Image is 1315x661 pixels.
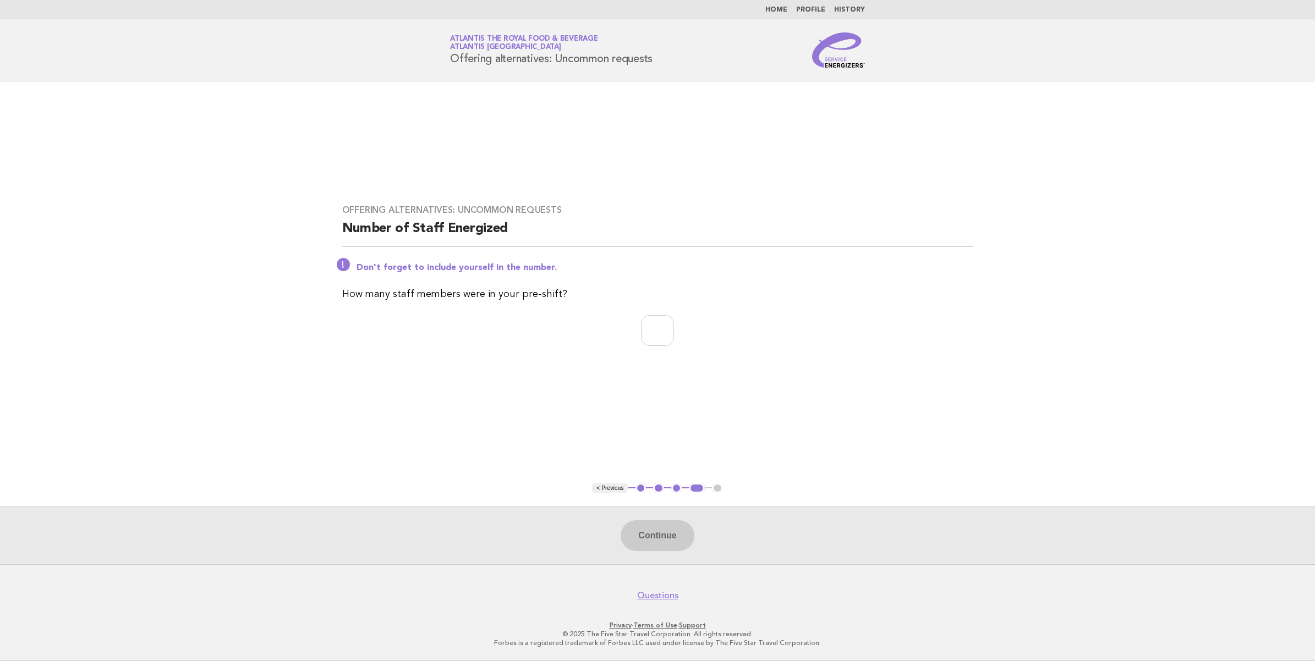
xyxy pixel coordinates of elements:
[812,32,865,68] img: Service Energizers
[610,621,632,629] a: Privacy
[342,220,973,247] h2: Number of Staff Energized
[450,35,598,51] a: Atlantis the Royal Food & BeverageAtlantis [GEOGRAPHIC_DATA]
[450,44,561,51] span: Atlantis [GEOGRAPHIC_DATA]
[653,483,664,494] button: 2
[635,483,646,494] button: 1
[689,483,705,494] button: 4
[357,262,973,273] p: Don't forget to include yourself in the number.
[321,638,994,647] p: Forbes is a registered trademark of Forbes LLC used under license by The Five Star Travel Corpora...
[342,287,973,302] p: How many staff members were in your pre-shift?
[321,630,994,638] p: © 2025 The Five Star Travel Corporation. All rights reserved.
[450,36,653,64] h1: Offering alternatives: Uncommon requests
[765,7,787,13] a: Home
[671,483,682,494] button: 3
[679,621,706,629] a: Support
[633,621,677,629] a: Terms of Use
[321,621,994,630] p: · ·
[637,590,678,601] a: Questions
[834,7,865,13] a: History
[342,205,973,216] h3: Offering alternatives: Uncommon requests
[592,483,628,494] button: < Previous
[796,7,825,13] a: Profile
